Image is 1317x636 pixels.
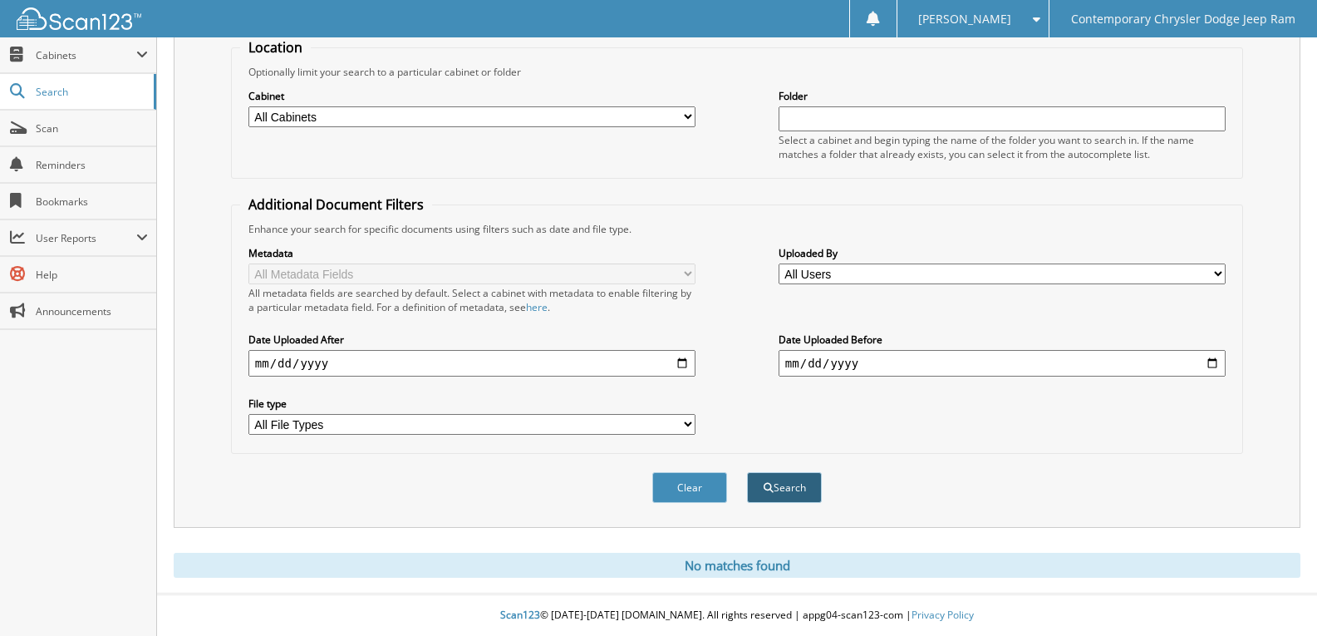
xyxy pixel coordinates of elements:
[248,333,695,347] label: Date Uploaded After
[248,246,695,260] label: Metadata
[174,553,1300,578] div: No matches found
[36,121,148,136] span: Scan
[240,195,432,214] legend: Additional Document Filters
[36,48,136,62] span: Cabinets
[652,472,727,503] button: Clear
[36,304,148,318] span: Announcements
[157,595,1317,636] div: © [DATE]-[DATE] [DOMAIN_NAME]. All rights reserved | appg04-scan123-com |
[912,608,974,622] a: Privacy Policy
[248,89,695,103] label: Cabinet
[36,85,145,99] span: Search
[240,38,311,57] legend: Location
[779,246,1226,260] label: Uploaded By
[779,89,1226,103] label: Folder
[918,14,1011,24] span: [PERSON_NAME]
[248,286,695,314] div: All metadata fields are searched by default. Select a cabinet with metadata to enable filtering b...
[1071,14,1295,24] span: Contemporary Chrysler Dodge Jeep Ram
[779,133,1226,161] div: Select a cabinet and begin typing the name of the folder you want to search in. If the name match...
[248,397,695,411] label: File type
[36,268,148,282] span: Help
[17,7,141,30] img: scan123-logo-white.svg
[240,65,1234,79] div: Optionally limit your search to a particular cabinet or folder
[747,472,822,503] button: Search
[36,195,148,209] span: Bookmarks
[36,158,148,172] span: Reminders
[779,350,1226,377] input: end
[500,608,540,622] span: Scan123
[248,350,695,377] input: start
[36,231,136,245] span: User Reports
[240,222,1234,236] div: Enhance your search for specific documents using filters such as date and file type.
[779,333,1226,347] label: Date Uploaded Before
[1234,556,1317,636] iframe: Chat Widget
[526,300,548,314] a: here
